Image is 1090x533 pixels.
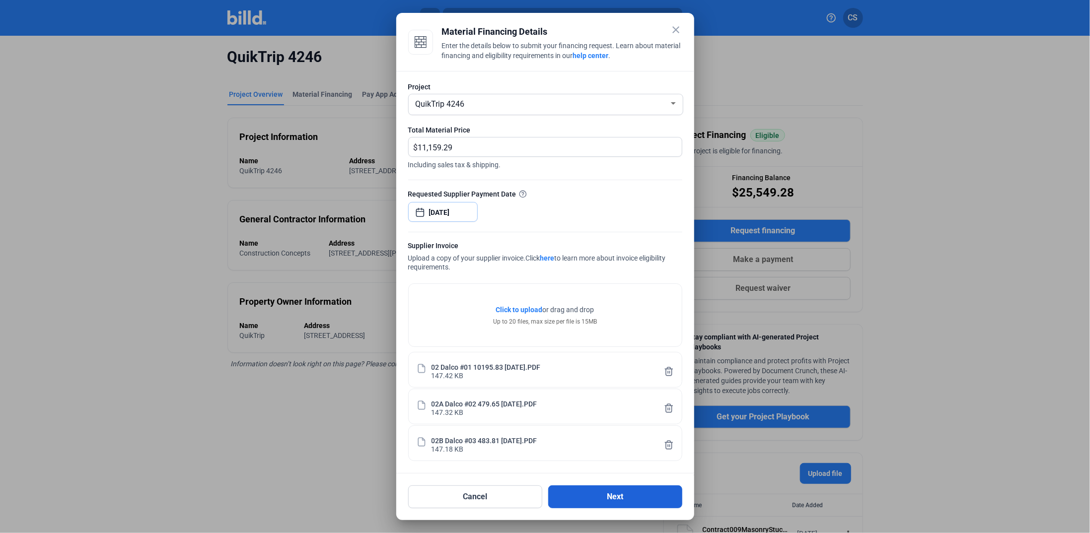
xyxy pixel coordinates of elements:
div: Up to 20 files, max size per file is 15MB [493,317,597,326]
a: help center [573,52,609,60]
input: Select date [429,206,472,218]
div: Material Financing Details [442,25,682,39]
div: Enter the details below to submit your financing request. Learn about material financing and elig... [442,41,682,63]
div: 147.18 KB [432,444,464,453]
button: Cancel [408,485,542,508]
div: 02A Dalco #02 479.65 [DATE].PDF [432,399,537,407]
span: $ [409,137,418,154]
input: 0.00 [418,137,670,157]
button: Open calendar [415,202,425,212]
span: Including sales tax & shipping. [408,157,682,170]
div: 02 Dalco #01 10195.83 [DATE].PDF [432,362,541,371]
span: or drag and drop [543,305,594,315]
div: 147.32 KB [432,407,464,416]
div: Supplier Invoice [408,241,682,253]
mat-icon: close [670,24,682,36]
div: Total Material Price [408,125,682,135]
div: 147.42 KB [432,371,464,379]
div: Requested Supplier Payment Date [408,189,682,199]
span: Click to upload [496,306,543,314]
div: 02B Dalco #03 483.81 [DATE].PDF [432,436,537,444]
div: Project [408,82,682,92]
button: Next [548,485,682,508]
div: Upload a copy of your supplier invoice. [408,241,682,273]
span: Click to learn more about invoice eligibility requirements. [408,254,666,271]
a: here [540,254,555,262]
span: . [609,52,611,60]
span: QuikTrip 4246 [416,99,465,109]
